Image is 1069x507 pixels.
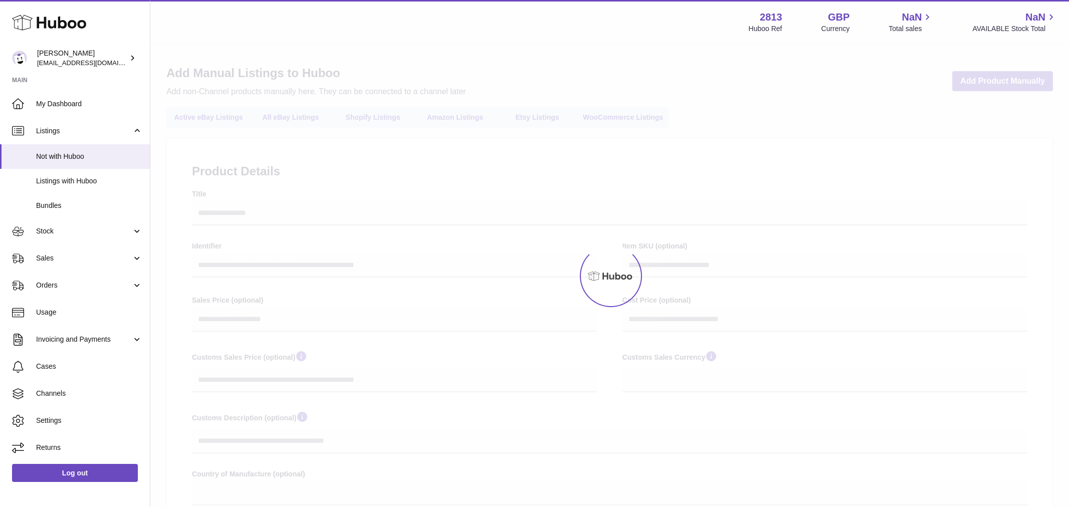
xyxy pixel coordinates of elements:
img: internalAdmin-2813@internal.huboo.com [12,51,27,66]
strong: 2813 [760,11,782,24]
span: Sales [36,253,132,263]
span: Orders [36,281,132,290]
span: Total sales [889,24,933,34]
div: [PERSON_NAME] [37,49,127,68]
span: Not with Huboo [36,152,142,161]
span: Settings [36,416,142,425]
span: My Dashboard [36,99,142,109]
span: Channels [36,389,142,398]
span: Returns [36,443,142,452]
a: NaN Total sales [889,11,933,34]
a: NaN AVAILABLE Stock Total [972,11,1057,34]
span: Cases [36,362,142,371]
span: Listings with Huboo [36,176,142,186]
strong: GBP [828,11,849,24]
span: Usage [36,308,142,317]
span: [EMAIL_ADDRESS][DOMAIN_NAME] [37,59,147,67]
div: Huboo Ref [749,24,782,34]
span: NaN [902,11,922,24]
span: Stock [36,226,132,236]
span: Listings [36,126,132,136]
div: Currency [821,24,850,34]
span: Invoicing and Payments [36,335,132,344]
span: Bundles [36,201,142,210]
span: NaN [1025,11,1045,24]
span: AVAILABLE Stock Total [972,24,1057,34]
a: Log out [12,464,138,482]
